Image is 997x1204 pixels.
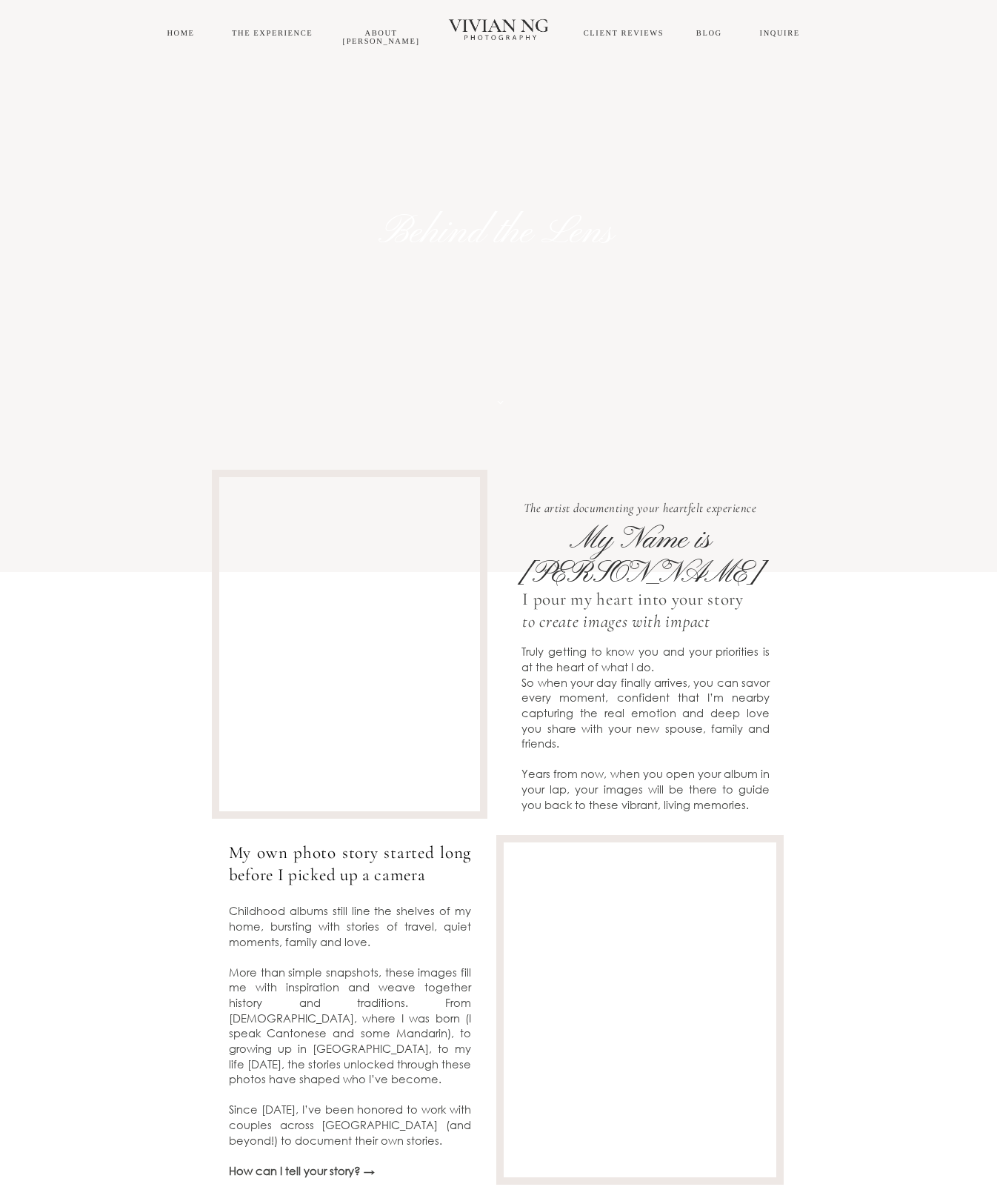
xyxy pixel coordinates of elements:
[229,842,471,886] p: My own photo story started long before I picked up a camera
[167,29,194,37] a: HOME
[379,209,613,257] span: Behind the Lens
[517,521,763,593] span: My Name is [PERSON_NAME]
[229,1163,375,1178] a: How can I tell your story? →
[524,500,756,516] em: The artist documenting your heartfelt experience
[696,29,722,37] a: Blog
[584,29,664,37] a: CLIENT REVIEWS
[343,29,420,45] a: About [PERSON_NAME]
[229,1102,471,1147] span: Since [DATE], I’ve been honored to work with couples across [GEOGRAPHIC_DATA] (and beyond!) to do...
[760,29,800,37] a: INQUIRE
[521,766,770,811] span: Years from now, when you open your album in your lap, your images will be there to guide you back...
[522,611,710,632] em: to create images with impact
[229,903,471,948] span: Childhood albums still line the shelves of my home, bursting with stories of travel, quiet moment...
[522,589,744,610] span: I pour my heart into your story
[521,644,770,674] span: Truly getting to know you and your priorities is at the heart of what I do.
[521,675,770,751] span: So when your day finally arrives, you can savor every moment, confident that I’m nearby capturing...
[229,965,471,1086] span: More than simple snapshots, these images fill me with inspiration and weave together history and ...
[232,29,313,37] a: THE EXPERIENCE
